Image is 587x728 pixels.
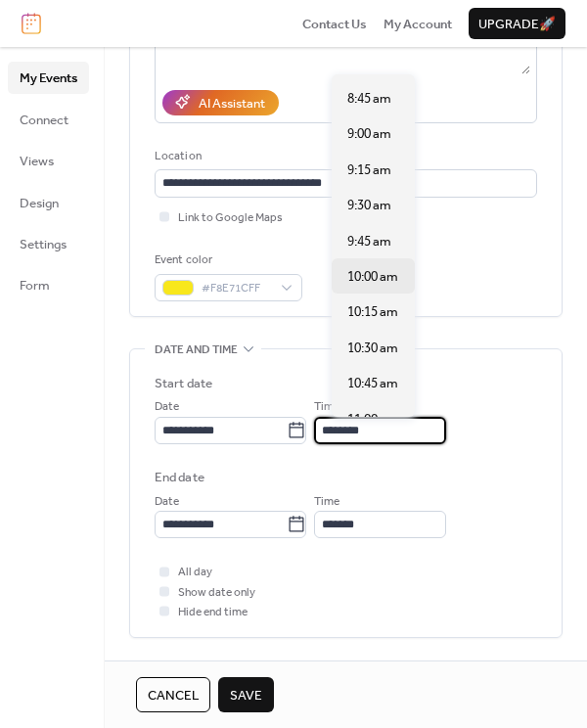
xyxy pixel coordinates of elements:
[20,276,50,296] span: Form
[347,267,398,287] span: 10:00 am
[155,468,204,487] div: End date
[155,374,212,393] div: Start date
[155,147,533,166] div: Location
[20,68,77,88] span: My Events
[155,341,238,360] span: Date and time
[20,235,67,254] span: Settings
[20,111,68,130] span: Connect
[302,14,367,33] a: Contact Us
[347,160,391,180] span: 9:15 am
[20,152,54,171] span: Views
[347,196,391,215] span: 9:30 am
[478,15,556,34] span: Upgrade 🚀
[8,104,89,135] a: Connect
[155,250,298,270] div: Event color
[155,492,179,512] span: Date
[384,14,452,33] a: My Account
[218,677,274,712] button: Save
[302,15,367,34] span: Contact Us
[314,397,339,417] span: Time
[148,686,199,705] span: Cancel
[347,374,398,393] span: 10:45 am
[347,302,398,322] span: 10:15 am
[230,686,262,705] span: Save
[162,90,279,115] button: AI Assistant
[347,89,391,109] span: 8:45 am
[8,145,89,176] a: Views
[178,583,255,603] span: Show date only
[199,94,265,114] div: AI Assistant
[8,269,89,300] a: Form
[178,208,283,228] span: Link to Google Maps
[469,8,565,39] button: Upgrade🚀
[155,397,179,417] span: Date
[178,603,248,622] span: Hide end time
[20,194,59,213] span: Design
[8,228,89,259] a: Settings
[136,677,210,712] button: Cancel
[347,124,391,144] span: 9:00 am
[384,15,452,34] span: My Account
[22,13,41,34] img: logo
[347,339,398,358] span: 10:30 am
[314,492,339,512] span: Time
[8,62,89,93] a: My Events
[8,187,89,218] a: Design
[202,279,271,298] span: #F8E71CFF
[347,232,391,251] span: 9:45 am
[178,563,212,582] span: All day
[347,410,398,430] span: 11:00 am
